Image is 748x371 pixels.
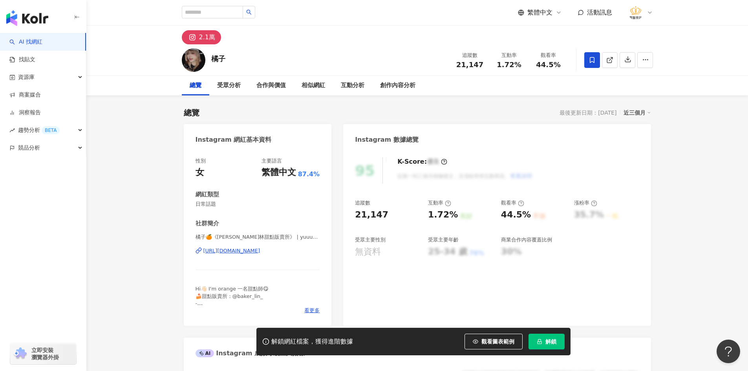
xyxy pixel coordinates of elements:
[182,30,221,44] button: 2.1萬
[574,199,597,207] div: 漲粉率
[355,246,381,258] div: 無資料
[262,157,282,164] div: 主要語言
[501,236,552,243] div: 商業合作內容覆蓋比例
[6,10,48,26] img: logo
[13,347,28,360] img: chrome extension
[10,343,76,364] a: chrome extension立即安裝 瀏覽器外掛
[256,81,286,90] div: 合作與價值
[196,219,219,228] div: 社群簡介
[587,9,612,16] span: 活動訊息
[428,209,458,221] div: 1.72%
[18,121,60,139] span: 趨勢分析
[196,286,281,334] span: Hi👋🏻 I'm orange 一名甜點師😋 🍰甜點販賣所：@baker_lin_ - 各類合作請私📬:[EMAIL_ADDRESS][DOMAIN_NAME] - 😺柑仔：@orange_ca...
[182,48,205,72] img: KOL Avatar
[355,236,386,243] div: 受眾主要性別
[501,209,531,221] div: 44.5%
[9,56,35,64] a: 找貼文
[302,81,325,90] div: 相似網紅
[196,166,204,179] div: 女
[298,170,320,179] span: 87.4%
[397,157,447,166] div: K-Score :
[190,81,201,90] div: 總覽
[455,51,485,59] div: 追蹤數
[196,247,320,254] a: [URL][DOMAIN_NAME]
[184,107,199,118] div: 總覽
[18,139,40,157] span: 競品分析
[456,60,483,69] span: 21,147
[624,108,651,118] div: 近三個月
[380,81,415,90] div: 創作內容分析
[196,135,272,144] div: Instagram 網紅基本資料
[560,110,616,116] div: 最後更新日期：[DATE]
[196,234,320,241] span: 橘子🍊《[PERSON_NAME]林甜點販賣所》 | yuuuuuhan_1223
[545,338,556,345] span: 解鎖
[9,128,15,133] span: rise
[529,334,565,349] button: 解鎖
[355,199,370,207] div: 追蹤數
[203,247,260,254] div: [URL][DOMAIN_NAME]
[465,334,523,349] button: 觀看圖表範例
[355,135,419,144] div: Instagram 數據總覽
[536,61,560,69] span: 44.5%
[196,190,219,199] div: 網紅類型
[196,201,320,208] span: 日常話題
[31,347,59,361] span: 立即安裝 瀏覽器外掛
[9,91,41,99] a: 商案媒合
[537,339,542,344] span: lock
[9,109,41,117] a: 洞察報告
[304,307,320,314] span: 看更多
[196,157,206,164] div: 性別
[428,199,451,207] div: 互動率
[199,32,215,43] div: 2.1萬
[217,81,241,90] div: 受眾分析
[271,338,353,346] div: 解鎖網紅檔案，獲得進階數據
[428,236,459,243] div: 受眾主要年齡
[481,338,514,345] span: 觀看圖表範例
[18,68,35,86] span: 資源庫
[341,81,364,90] div: 互動分析
[246,9,252,15] span: search
[42,126,60,134] div: BETA
[494,51,524,59] div: 互動率
[501,199,524,207] div: 觀看率
[628,5,643,20] img: %E6%B3%95%E5%96%AC%E9%86%AB%E7%BE%8E%E8%A8%BA%E6%89%80_LOGO%20.png
[527,8,552,17] span: 繁體中文
[262,166,296,179] div: 繁體中文
[9,38,42,46] a: searchAI 找網紅
[497,61,521,69] span: 1.72%
[355,209,388,221] div: 21,147
[211,54,225,64] div: 橘子
[534,51,563,59] div: 觀看率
